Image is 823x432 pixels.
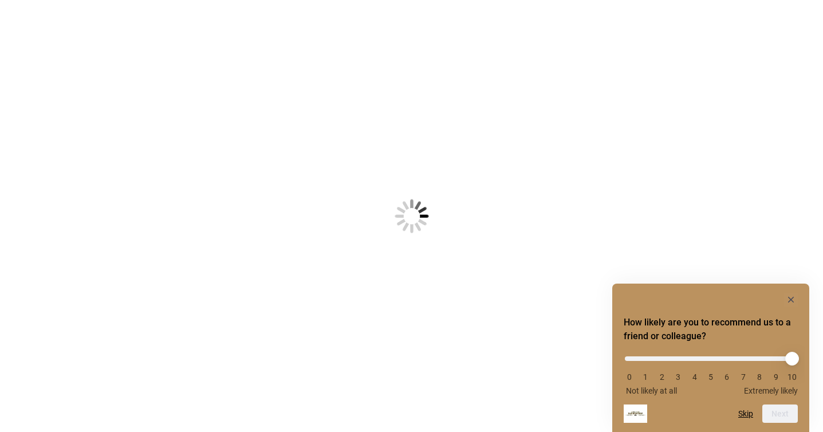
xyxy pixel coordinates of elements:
[721,372,733,382] li: 6
[744,386,798,395] span: Extremely likely
[705,372,716,382] li: 5
[786,372,798,382] li: 10
[784,293,798,307] button: Hide survey
[640,372,651,382] li: 1
[624,316,798,343] h2: How likely are you to recommend us to a friend or colleague? Select an option from 0 to 10, with ...
[738,409,753,418] button: Skip
[624,293,798,423] div: How likely are you to recommend us to a friend or colleague? Select an option from 0 to 10, with ...
[656,372,668,382] li: 2
[689,372,700,382] li: 4
[338,143,485,289] img: Loading
[762,404,798,423] button: Next question
[738,372,749,382] li: 7
[626,386,677,395] span: Not likely at all
[624,372,635,382] li: 0
[770,372,782,382] li: 9
[672,372,684,382] li: 3
[754,372,765,382] li: 8
[624,348,798,395] div: How likely are you to recommend us to a friend or colleague? Select an option from 0 to 10, with ...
